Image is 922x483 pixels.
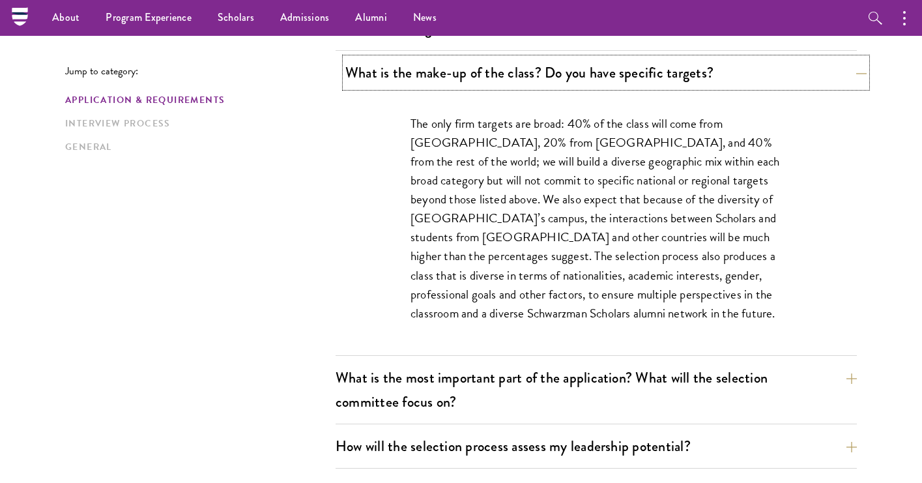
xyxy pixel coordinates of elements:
[411,114,782,323] p: The only firm targets are broad: 40% of the class will come from [GEOGRAPHIC_DATA], 20% from [GEO...
[65,140,328,154] a: General
[345,58,867,87] button: What is the make-up of the class? Do you have specific targets?
[336,432,857,461] button: How will the selection process assess my leadership potential?
[65,93,328,107] a: Application & Requirements
[65,117,328,130] a: Interview Process
[336,363,857,417] button: What is the most important part of the application? What will the selection committee focus on?
[65,65,336,77] p: Jump to category:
